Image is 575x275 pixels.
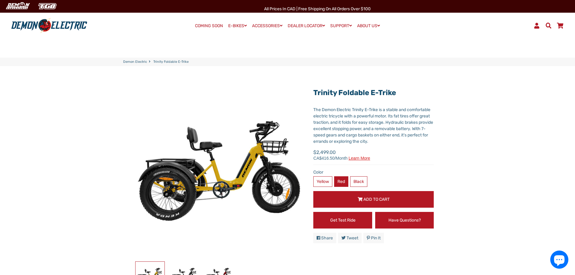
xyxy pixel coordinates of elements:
[193,22,225,30] a: COMING SOON
[250,21,285,30] a: ACCESSORIES
[347,235,358,241] span: Tweet
[363,197,390,202] span: Add to Cart
[35,1,60,11] img: TGB Canada
[226,21,249,30] a: E-BIKES
[350,176,367,187] label: Black
[548,251,570,270] inbox-online-store-chat: Shopify online store chat
[153,59,189,65] span: Trinity Foldable E-Trike
[313,88,396,97] a: Trinity Foldable E-Trike
[313,176,332,187] label: Yellow
[355,21,382,30] a: ABOUT US
[313,169,434,175] label: Color
[9,18,89,34] img: Demon Electric logo
[321,235,333,241] span: Share
[313,191,434,208] button: Add to Cart
[313,149,370,160] span: $2,499.00
[3,1,32,11] img: Demon Electric
[334,176,348,187] label: Red
[286,21,327,30] a: DEALER LOCATOR
[328,21,354,30] a: SUPPORT
[371,235,381,241] span: Pin it
[123,59,147,65] a: Demon Electric
[264,6,371,11] span: All Prices in CAD | Free shipping on all orders over $100
[375,212,434,229] a: Have Questions?
[313,212,372,229] a: Get Test Ride
[313,107,434,145] div: The Demon Electric Trinity E-Trike is a stable and comfortable electric tricycle with a powerful ...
